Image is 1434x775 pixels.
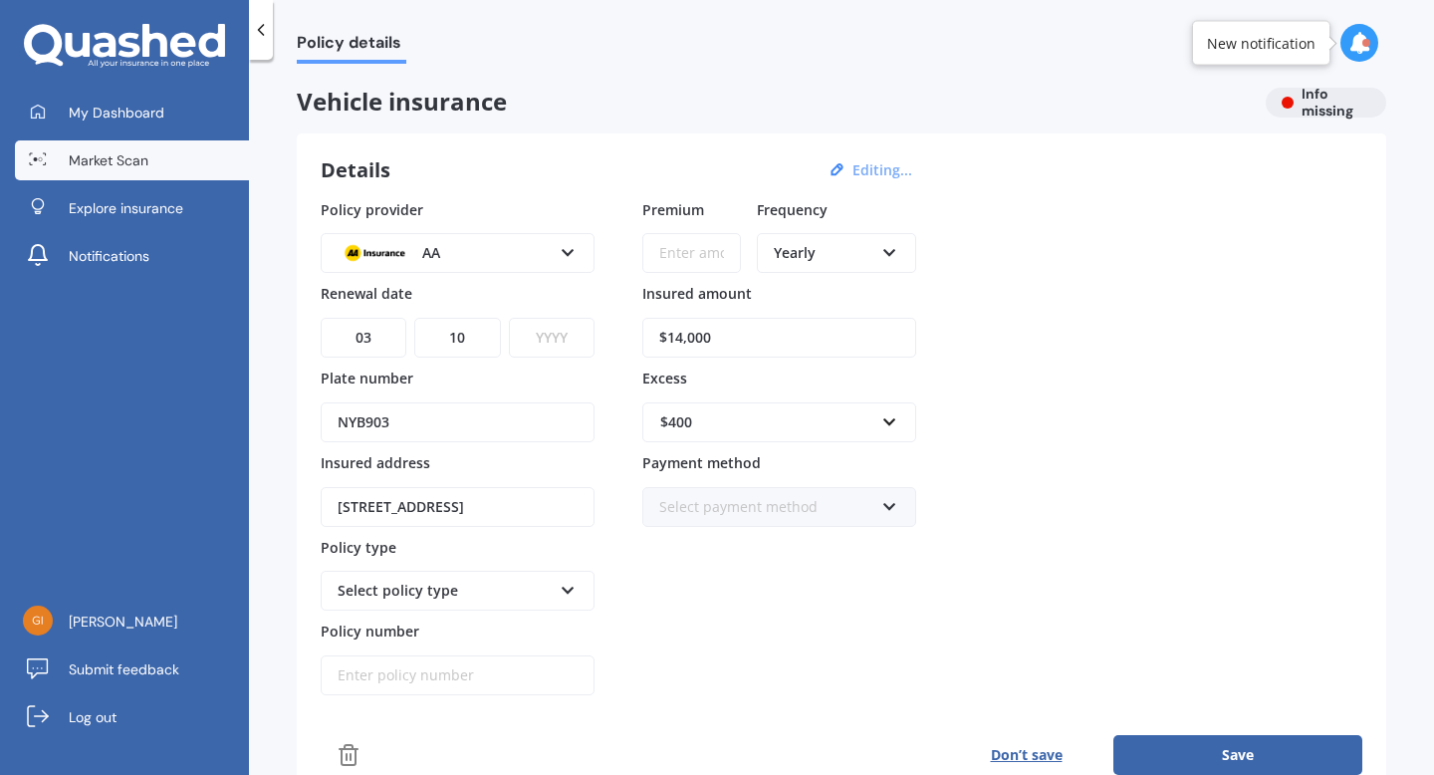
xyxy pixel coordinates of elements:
div: Yearly [774,242,873,264]
a: Explore insurance [15,188,249,228]
div: Select payment method [659,496,873,518]
span: Policy type [321,537,396,556]
div: AA [338,242,552,264]
div: $400 [660,411,874,433]
span: Plate number [321,369,413,387]
span: Explore insurance [69,198,183,218]
input: Enter policy number [321,655,595,695]
img: AA.webp [338,239,411,267]
input: Enter plate number [321,402,595,442]
img: b93c0f2799bd35b7cd74feccdcc0993f [23,606,53,636]
a: My Dashboard [15,93,249,132]
span: Insured amount [642,284,752,303]
span: Market Scan [69,150,148,170]
span: Frequency [757,199,828,218]
input: Enter amount [642,318,916,358]
span: Policy details [297,33,406,60]
span: Payment method [642,453,761,472]
span: Premium [642,199,704,218]
div: New notification [1207,33,1315,53]
a: Market Scan [15,140,249,180]
button: Don’t save [939,735,1113,775]
span: Vehicle insurance [297,88,1250,117]
span: Log out [69,707,117,727]
span: My Dashboard [69,103,164,123]
button: Save [1113,735,1362,775]
a: [PERSON_NAME] [15,602,249,642]
span: [PERSON_NAME] [69,612,177,632]
span: Policy number [321,622,419,641]
a: Notifications [15,236,249,276]
span: Renewal date [321,284,412,303]
button: Editing... [846,161,918,179]
h3: Details [321,157,390,183]
input: Enter amount [642,233,741,273]
a: Log out [15,697,249,737]
div: Select policy type [338,580,552,602]
span: Notifications [69,246,149,266]
input: Enter address [321,487,595,527]
span: Excess [642,369,687,387]
span: Policy provider [321,199,423,218]
a: Submit feedback [15,649,249,689]
span: Insured address [321,453,430,472]
span: Submit feedback [69,659,179,679]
